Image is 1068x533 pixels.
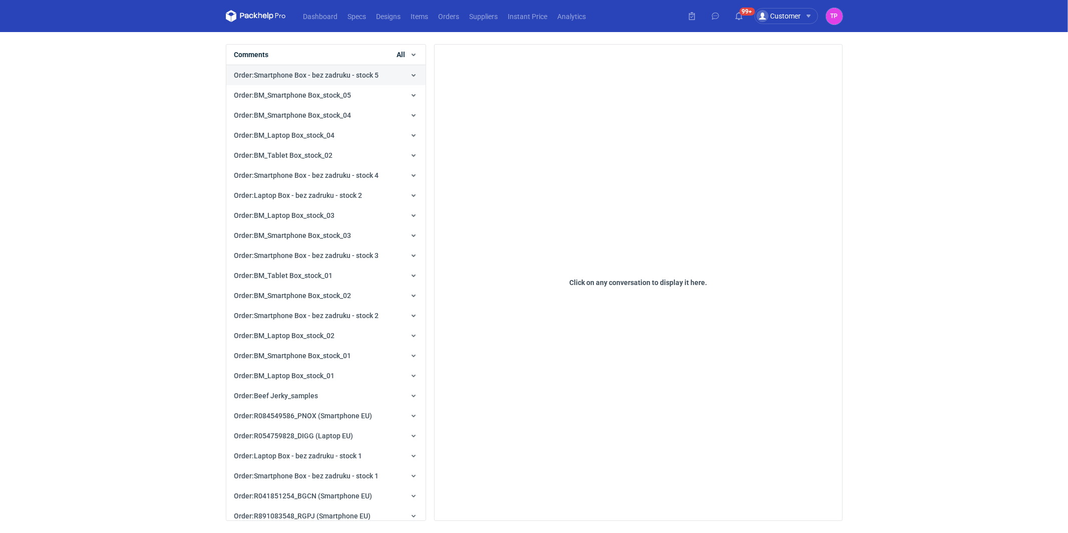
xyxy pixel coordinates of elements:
span: Order : R084549586_PNOX (Smartphone EU) [234,412,373,420]
button: Order:Beef Jerky_samples [226,386,426,406]
button: Order:Smartphone Box - bez zadruku - stock 3 [226,245,426,265]
button: Order:Smartphone Box - bez zadruku - stock 5 [226,65,426,85]
span: Order : BM_Laptop Box_stock_01 [234,372,335,380]
span: Order : Smartphone Box - bez zadruku - stock 4 [234,171,379,179]
span: Order : BM_Smartphone Box_stock_04 [234,111,351,119]
div: Tosia Płotek [826,8,843,25]
span: Order : Smartphone Box - bez zadruku - stock 3 [234,251,379,259]
span: Order : R891083548_RGPJ (Smartphone EU) [234,512,371,520]
span: All [397,50,406,60]
button: Order:R054759828_DIGG (Laptop EU) [226,426,426,446]
button: Order:Laptop Box - bez zadruku - stock 2 [226,185,426,205]
button: Order:Smartphone Box - bez zadruku - stock 2 [226,306,426,326]
span: Order : BM_Laptop Box_stock_02 [234,332,335,340]
a: Dashboard [298,10,343,22]
span: Order : BM_Laptop Box_stock_04 [234,131,335,139]
span: Order : BM_Smartphone Box_stock_03 [234,231,351,239]
span: Order : Laptop Box - bez zadruku - stock 2 [234,191,363,199]
span: Order : BM_Smartphone Box_stock_01 [234,352,351,360]
button: Order:BM_Smartphone Box_stock_01 [226,346,426,366]
a: Orders [434,10,465,22]
span: Order : BM_Smartphone Box_stock_05 [234,91,351,99]
button: Order:Laptop Box - bez zadruku - stock 1 [226,446,426,466]
button: Order:BM_Laptop Box_stock_02 [226,326,426,346]
a: Items [406,10,434,22]
span: Order : Laptop Box - bez zadruku - stock 1 [234,452,363,460]
h1: Comments [234,50,269,60]
a: Analytics [553,10,591,22]
span: Order : Smartphone Box - bez zadruku - stock 1 [234,472,379,480]
span: Order : BM_Smartphone Box_stock_02 [234,292,351,300]
button: Order:BM_Smartphone Box_stock_04 [226,105,426,125]
span: Order : BM_Laptop Box_stock_03 [234,211,335,219]
button: Customer [755,8,826,24]
button: Order:BM_Smartphone Box_stock_05 [226,85,426,105]
span: Order : BM_Tablet Box_stock_01 [234,272,333,280]
button: Order:BM_Tablet Box_stock_02 [226,145,426,165]
button: Order:Smartphone Box - bez zadruku - stock 4 [226,165,426,185]
button: Order:BM_Smartphone Box_stock_02 [226,286,426,306]
div: Click on any conversation to display it here. [435,45,842,520]
button: Order:BM_Laptop Box_stock_03 [226,205,426,225]
div: Customer [757,10,801,22]
span: Order : R054759828_DIGG (Laptop EU) [234,432,353,440]
button: Order:BM_Laptop Box_stock_04 [226,125,426,145]
button: 99+ [731,8,747,24]
span: Order : R041851254_BGCN (Smartphone EU) [234,492,373,500]
a: Suppliers [465,10,503,22]
button: Order:BM_Tablet Box_stock_01 [226,265,426,286]
a: Designs [372,10,406,22]
button: Order:R041851254_BGCN (Smartphone EU) [226,486,426,506]
button: Order:Smartphone Box - bez zadruku - stock 1 [226,466,426,486]
a: Instant Price [503,10,553,22]
span: Order : Beef Jerky_samples [234,392,318,400]
button: Order:BM_Laptop Box_stock_01 [226,366,426,386]
a: Specs [343,10,372,22]
button: Order:BM_Smartphone Box_stock_03 [226,225,426,245]
span: Order : Smartphone Box - bez zadruku - stock 5 [234,71,379,79]
button: All [397,50,418,60]
button: TP [826,8,843,25]
button: Order:R891083548_RGPJ (Smartphone EU) [226,506,426,526]
svg: Packhelp Pro [226,10,286,22]
span: Order : BM_Tablet Box_stock_02 [234,151,333,159]
button: Order:R084549586_PNOX (Smartphone EU) [226,406,426,426]
span: Order : Smartphone Box - bez zadruku - stock 2 [234,312,379,320]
